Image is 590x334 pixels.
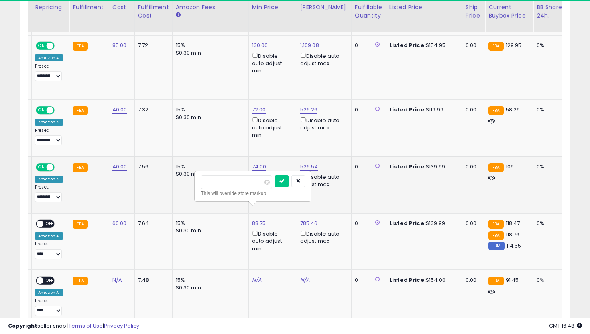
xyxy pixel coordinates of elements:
div: 0 [355,42,380,49]
div: Current Buybox Price [488,3,530,20]
a: Privacy Policy [104,322,139,330]
div: $0.30 min [176,49,242,57]
small: FBM [488,242,504,250]
span: ON [37,43,47,49]
div: Disable auto adjust min [252,51,291,75]
div: 0% [537,106,563,113]
div: Amazon AI [35,54,63,61]
a: N/A [300,276,310,284]
b: Listed Price: [389,163,426,170]
a: 60.00 [112,219,127,227]
small: FBA [488,106,503,115]
div: Repricing [35,3,66,12]
small: FBA [488,220,503,229]
div: Amazon Fees [176,3,245,12]
span: 109 [506,163,514,170]
div: 7.64 [138,220,166,227]
div: 0% [537,163,563,170]
a: Terms of Use [69,322,103,330]
div: Disable auto adjust min [252,229,291,252]
div: Fulfillment Cost [138,3,169,20]
div: 15% [176,42,242,49]
span: 118.47 [506,219,520,227]
div: Cost [112,3,131,12]
div: 0.00 [466,277,479,284]
div: seller snap | | [8,322,139,330]
span: 118.76 [506,231,520,238]
span: OFF [53,164,66,170]
div: $154.95 [389,42,456,49]
div: 0.00 [466,220,479,227]
small: FBA [488,42,503,51]
div: $119.99 [389,106,456,113]
small: FBA [73,42,87,51]
small: FBA [488,231,503,240]
div: $0.30 min [176,284,242,291]
div: 0 [355,163,380,170]
a: 526.54 [300,163,318,171]
small: FBA [488,163,503,172]
div: Disable auto adjust min [252,116,291,139]
div: Disable auto adjust max [300,116,345,131]
div: $0.30 min [176,170,242,178]
small: Amazon Fees. [176,12,181,19]
div: Amazon AI [35,119,63,126]
div: Preset: [35,128,63,146]
b: Listed Price: [389,106,426,113]
div: $139.99 [389,220,456,227]
a: 85.00 [112,41,127,49]
div: [PERSON_NAME] [300,3,348,12]
strong: Copyright [8,322,37,330]
span: 129.95 [506,41,522,49]
span: 91.45 [506,276,519,284]
div: BB Share 24h. [537,3,566,20]
div: 7.32 [138,106,166,113]
div: Amazon AI [35,232,63,240]
div: 7.72 [138,42,166,49]
div: Preset: [35,184,63,203]
b: Listed Price: [389,219,426,227]
div: Amazon AI [35,289,63,296]
div: Preset: [35,64,63,82]
div: Preset: [35,241,63,259]
div: 15% [176,220,242,227]
div: 15% [176,106,242,113]
div: Ship Price [466,3,482,20]
a: 40.00 [112,163,127,171]
div: $139.99 [389,163,456,170]
div: 0 [355,220,380,227]
div: 0 [355,106,380,113]
div: 7.48 [138,277,166,284]
span: ON [37,164,47,170]
div: 15% [176,277,242,284]
small: FBA [73,277,87,285]
a: 72.00 [252,106,266,114]
div: Disable auto adjust max [300,51,345,67]
div: 15% [176,163,242,170]
span: ON [37,107,47,114]
span: OFF [43,221,56,227]
a: 74.00 [252,163,267,171]
div: Preset: [35,298,63,316]
div: 0.00 [466,163,479,170]
div: Min Price [252,3,293,12]
div: 0 [355,277,380,284]
div: Disable auto adjust max [300,172,345,188]
a: N/A [252,276,262,284]
div: $0.30 min [176,114,242,121]
b: Listed Price: [389,276,426,284]
span: OFF [53,107,66,114]
div: $0.30 min [176,227,242,234]
span: 58.29 [506,106,520,113]
small: FBA [73,106,87,115]
div: This will override store markup [201,189,305,197]
a: N/A [112,276,122,284]
div: 0% [537,42,563,49]
a: 130.00 [252,41,268,49]
span: 114.55 [507,242,521,250]
span: 2025-09-7 16:48 GMT [549,322,582,330]
div: 0.00 [466,42,479,49]
div: 0% [537,220,563,227]
div: 7.56 [138,163,166,170]
div: Disable auto adjust max [300,229,345,245]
